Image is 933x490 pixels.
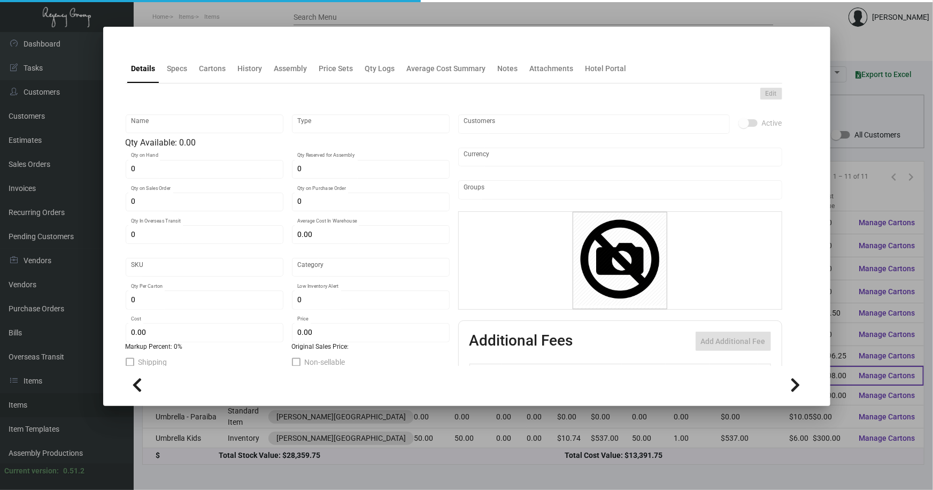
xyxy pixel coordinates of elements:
[132,63,156,74] div: Details
[530,63,574,74] div: Attachments
[666,364,710,383] th: Price
[762,117,782,129] span: Active
[696,332,771,351] button: Add Additional Fee
[585,63,627,74] div: Hotel Portal
[138,356,167,369] span: Shipping
[498,63,518,74] div: Notes
[407,63,486,74] div: Average Cost Summary
[126,136,450,149] div: Qty Available: 0.00
[469,364,502,383] th: Active
[464,186,776,194] input: Add new..
[766,89,777,98] span: Edit
[365,63,395,74] div: Qty Logs
[464,120,724,128] input: Add new..
[701,337,766,346] span: Add Additional Fee
[63,465,84,477] div: 0.51.2
[319,63,353,74] div: Price Sets
[238,63,263,74] div: History
[710,364,758,383] th: Price type
[622,364,666,383] th: Cost
[4,465,59,477] div: Current version:
[199,63,226,74] div: Cartons
[760,88,782,99] button: Edit
[274,63,307,74] div: Assembly
[305,356,345,369] span: Non-sellable
[469,332,573,351] h2: Additional Fees
[167,63,188,74] div: Specs
[502,364,622,383] th: Type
